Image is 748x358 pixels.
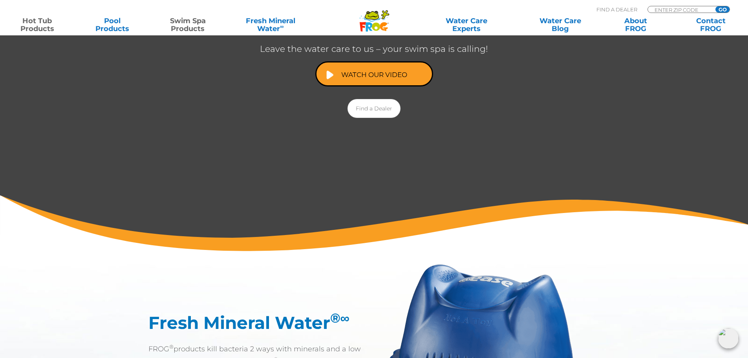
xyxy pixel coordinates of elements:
img: openIcon [718,328,739,349]
a: Watch Our Video [315,61,433,86]
a: Find a Dealer [347,99,401,118]
h2: Fresh Mineral Water [148,312,374,333]
em: ∞ [340,310,350,326]
sup: ® [330,310,350,326]
p: Find A Dealer [596,6,637,13]
a: Swim SpaProducts [159,17,217,33]
a: AboutFROG [606,17,665,33]
input: Zip Code Form [654,6,707,13]
a: Fresh MineralWater∞ [234,17,307,33]
a: Water CareBlog [531,17,589,33]
a: Water CareExperts [419,17,514,33]
sup: ∞ [280,23,284,29]
a: Hot TubProducts [8,17,66,33]
input: GO [715,6,730,13]
sup: ® [169,343,174,350]
a: PoolProducts [83,17,142,33]
a: ContactFROG [682,17,740,33]
p: Leave the water care to us – your swim spa is calling! [217,41,531,57]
